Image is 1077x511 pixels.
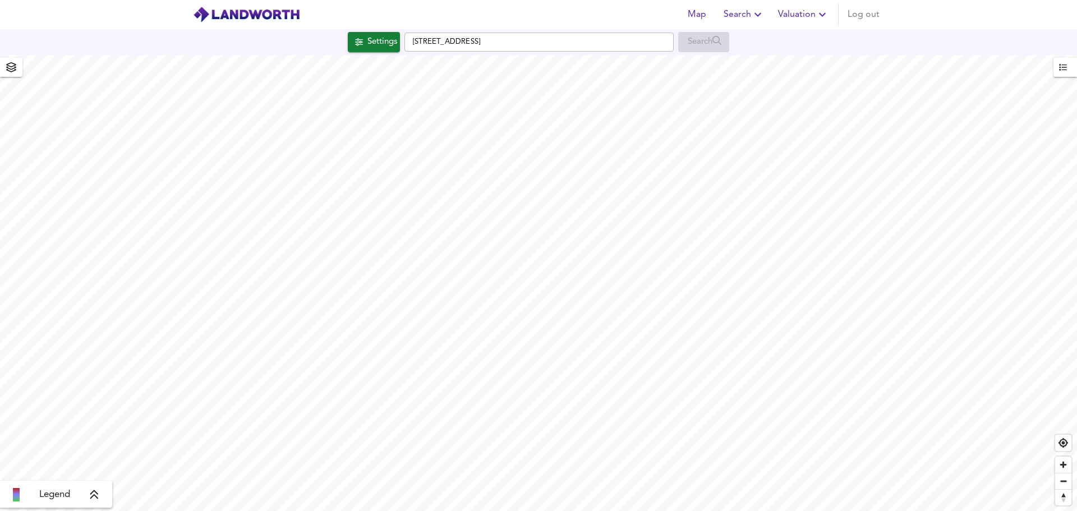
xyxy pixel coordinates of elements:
[348,32,400,52] div: Click to configure Search Settings
[1055,473,1071,489] span: Zoom out
[679,3,715,26] button: Map
[774,3,834,26] button: Valuation
[1055,490,1071,505] span: Reset bearing to north
[348,32,400,52] button: Settings
[683,7,710,22] span: Map
[848,7,880,22] span: Log out
[39,488,70,501] span: Legend
[778,7,829,22] span: Valuation
[1055,435,1071,451] button: Find my location
[1055,473,1071,489] button: Zoom out
[1055,457,1071,473] button: Zoom in
[404,33,674,52] input: Enter a location...
[678,32,729,52] div: Enable a Source before running a Search
[367,35,397,49] div: Settings
[724,7,765,22] span: Search
[193,6,300,23] img: logo
[1055,489,1071,505] button: Reset bearing to north
[843,3,884,26] button: Log out
[719,3,769,26] button: Search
